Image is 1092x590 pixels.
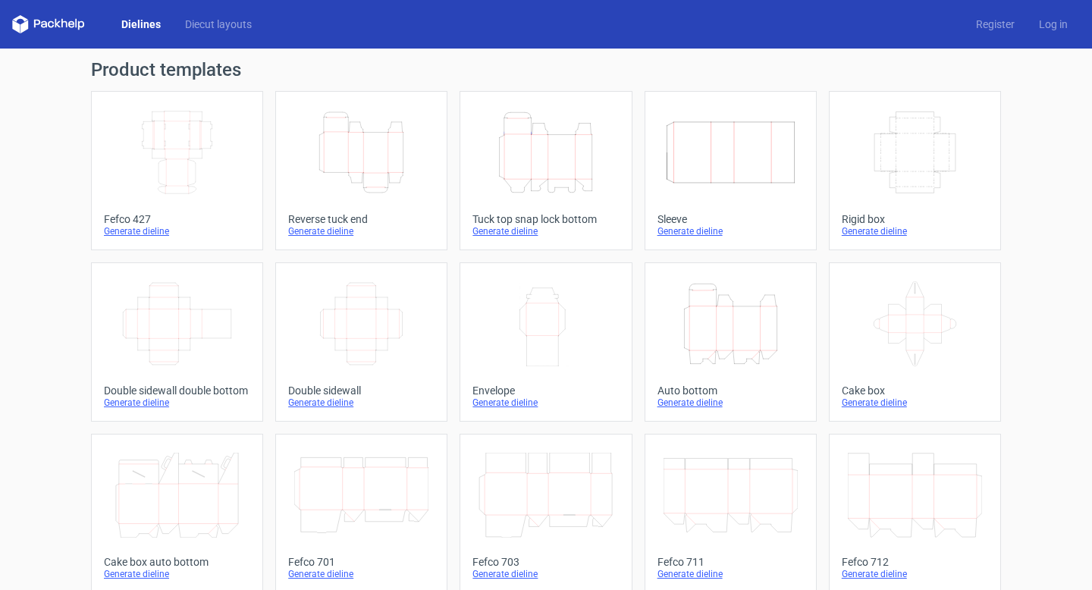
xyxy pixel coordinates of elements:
a: Reverse tuck endGenerate dieline [275,91,447,250]
a: Dielines [109,17,173,32]
div: Fefco 427 [104,213,250,225]
a: SleeveGenerate dieline [645,91,817,250]
div: Generate dieline [104,397,250,409]
a: Cake boxGenerate dieline [829,262,1001,422]
a: Double sidewall double bottomGenerate dieline [91,262,263,422]
div: Fefco 712 [842,556,988,568]
div: Cake box auto bottom [104,556,250,568]
a: Diecut layouts [173,17,264,32]
div: Sleeve [657,213,804,225]
div: Fefco 711 [657,556,804,568]
h1: Product templates [91,61,1001,79]
div: Generate dieline [104,568,250,580]
a: Auto bottomGenerate dieline [645,262,817,422]
div: Double sidewall double bottom [104,384,250,397]
div: Generate dieline [288,568,435,580]
div: Double sidewall [288,384,435,397]
div: Generate dieline [288,397,435,409]
div: Generate dieline [842,397,988,409]
a: Tuck top snap lock bottomGenerate dieline [460,91,632,250]
div: Generate dieline [472,397,619,409]
div: Generate dieline [657,225,804,237]
div: Fefco 701 [288,556,435,568]
a: Log in [1027,17,1080,32]
a: Double sidewallGenerate dieline [275,262,447,422]
div: Generate dieline [104,225,250,237]
div: Generate dieline [842,568,988,580]
div: Generate dieline [288,225,435,237]
div: Reverse tuck end [288,213,435,225]
div: Generate dieline [472,225,619,237]
div: Rigid box [842,213,988,225]
div: Generate dieline [472,568,619,580]
div: Generate dieline [842,225,988,237]
div: Auto bottom [657,384,804,397]
div: Generate dieline [657,397,804,409]
div: Fefco 703 [472,556,619,568]
div: Tuck top snap lock bottom [472,213,619,225]
a: Register [964,17,1027,32]
a: Fefco 427Generate dieline [91,91,263,250]
div: Generate dieline [657,568,804,580]
div: Cake box [842,384,988,397]
a: EnvelopeGenerate dieline [460,262,632,422]
a: Rigid boxGenerate dieline [829,91,1001,250]
div: Envelope [472,384,619,397]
